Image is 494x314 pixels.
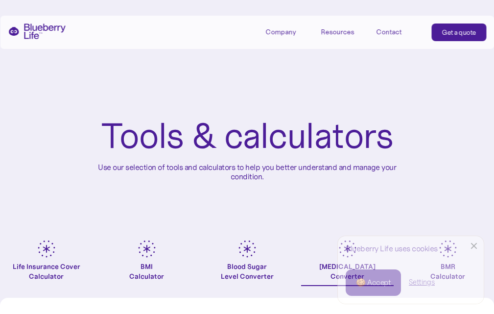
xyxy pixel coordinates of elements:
[464,236,484,256] a: Close Cookie Popup
[8,24,66,39] a: home
[432,24,487,41] a: Get a quote
[221,262,274,281] div: Blood Sugar Level Converter
[376,24,421,40] a: Contact
[356,277,391,288] div: 🍪 Accept
[129,262,164,281] div: BMI Calculator
[91,163,404,181] p: Use our selection of tools and calculators to help you better understand and manage your condition.
[100,240,193,286] a: BMICalculator
[346,244,476,253] div: Blueberry Life uses cookies
[442,27,476,37] div: Get a quote
[321,24,365,40] div: Resources
[101,118,393,155] h1: Tools & calculators
[266,24,310,40] div: Company
[321,28,354,36] div: Resources
[201,240,293,286] a: Blood SugarLevel Converter
[266,28,296,36] div: Company
[319,262,376,281] div: [MEDICAL_DATA] Converter
[301,240,394,286] a: [MEDICAL_DATA]Converter
[346,269,401,296] a: 🍪 Accept
[376,28,402,36] div: Contact
[409,277,435,288] a: Settings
